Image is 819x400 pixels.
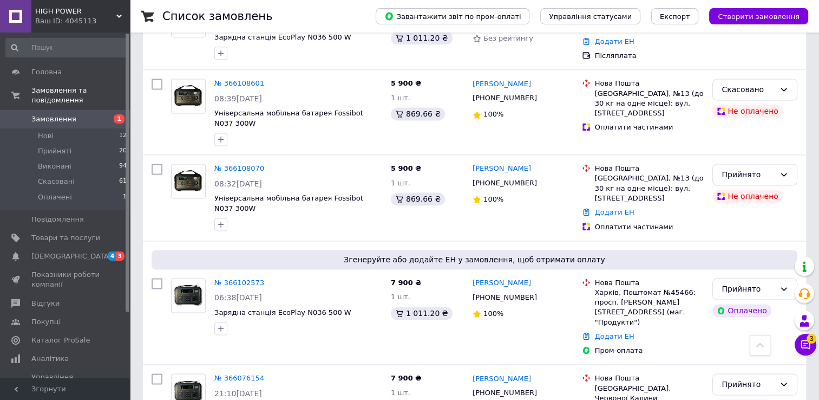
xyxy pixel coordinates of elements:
div: Оплачено [712,304,771,317]
a: Універсальна мобільна батарея Fossibot N037 300W [214,194,363,212]
span: Експорт [660,12,690,21]
span: 3 [807,334,816,344]
span: Створити замовлення [718,12,800,21]
div: 1 011.20 ₴ [391,31,453,44]
span: 1 [123,192,127,202]
div: Післяплата [595,51,704,61]
img: Фото товару [172,280,205,310]
div: Пром-оплата [595,346,704,356]
a: Додати ЕН [595,332,634,340]
a: Фото товару [171,79,206,113]
span: 21:10[DATE] [214,389,262,398]
div: Ваш ID: 4045113 [35,16,130,26]
span: 100% [483,309,503,318]
a: Зарядна станція EcoPlay N036 500 W [214,33,351,41]
div: [PHONE_NUMBER] [470,176,539,190]
a: № 366076154 [214,374,264,382]
a: № 366108070 [214,164,264,172]
span: Виконані [38,162,71,171]
span: 7 900 ₴ [391,374,421,382]
span: 1 шт. [391,94,410,102]
button: Управління статусами [540,8,640,24]
div: Не оплачено [712,190,782,203]
button: Експорт [651,8,699,24]
div: Нова Пошта [595,373,704,383]
div: [PHONE_NUMBER] [470,91,539,105]
a: Фото товару [171,278,206,313]
img: Фото товару [172,166,205,196]
span: 1 шт. [391,293,410,301]
div: [PHONE_NUMBER] [470,386,539,400]
span: Нові [38,131,54,141]
div: Нова Пошта [595,278,704,288]
span: 94 [119,162,127,171]
div: [GEOGRAPHIC_DATA], №13 (до 30 кг на одне місце): вул. [STREET_ADDRESS] [595,89,704,119]
button: Завантажити звіт по пром-оплаті [376,8,529,24]
span: Покупці [31,317,61,327]
a: [PERSON_NAME] [473,278,531,288]
span: HIGH POWER [35,7,116,16]
a: Додати ЕН [595,37,634,46]
div: Не оплачено [712,105,782,118]
span: Скасовані [38,177,75,186]
span: 61 [119,177,127,186]
a: [PERSON_NAME] [473,164,531,174]
span: 08:32[DATE] [214,179,262,188]
div: Скасовано [722,83,775,95]
div: Оплатити частинами [595,222,704,232]
span: 1 шт. [391,389,410,397]
span: Замовлення [31,114,76,124]
span: Головна [31,67,62,77]
span: Оплачені [38,192,72,202]
div: Нова Пошта [595,164,704,173]
div: Нова Пошта [595,79,704,88]
a: [PERSON_NAME] [473,79,531,89]
div: Прийнято [722,378,775,390]
div: 869.66 ₴ [391,107,445,120]
span: 12 [119,131,127,141]
span: 7 900 ₴ [391,279,421,287]
span: 4 [108,251,116,261]
span: Аналітика [31,354,69,364]
span: Товари та послуги [31,233,100,243]
input: Пошук [5,38,128,57]
span: 06:38[DATE] [214,293,262,302]
a: Універсальна мобільна батарея Fossibot N037 300W [214,109,363,127]
a: [PERSON_NAME] [473,374,531,384]
button: Чат з покупцем3 [795,334,816,356]
span: Прийняті [38,146,71,156]
a: № 366108601 [214,79,264,87]
span: Замовлення та повідомлення [31,86,130,105]
div: 869.66 ₴ [391,192,445,205]
a: № 366102573 [214,279,264,287]
a: Зарядна станція EcoPlay N036 500 W [214,308,351,317]
span: Завантажити звіт по пром-оплаті [384,11,521,21]
span: 08:39[DATE] [214,94,262,103]
div: Харків, Поштомат №45466: просп. [PERSON_NAME][STREET_ADDRESS] (маг. "Продукти") [595,288,704,327]
span: [DEMOGRAPHIC_DATA] [31,251,112,261]
a: Додати ЕН [595,208,634,216]
h1: Список замовлень [162,10,272,23]
span: Каталог ProSale [31,336,90,345]
span: 5 900 ₴ [391,164,421,172]
div: [PHONE_NUMBER] [470,291,539,305]
span: Відгуки [31,299,60,308]
a: Фото товару [171,164,206,198]
span: Показники роботи компанії [31,270,100,289]
span: Повідомлення [31,215,84,224]
span: 20 [119,146,127,156]
span: 100% [483,110,503,118]
img: Фото товару [172,81,205,111]
a: Створити замовлення [698,12,808,20]
span: Управління статусами [549,12,632,21]
span: Згенеруйте або додайте ЕН у замовлення, щоб отримати оплату [156,254,793,265]
div: Оплатити частинами [595,122,704,132]
span: 100% [483,195,503,203]
span: 5 900 ₴ [391,79,421,87]
div: Прийнято [722,283,775,295]
span: Управління сайтом [31,372,100,392]
div: Прийнято [722,169,775,180]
